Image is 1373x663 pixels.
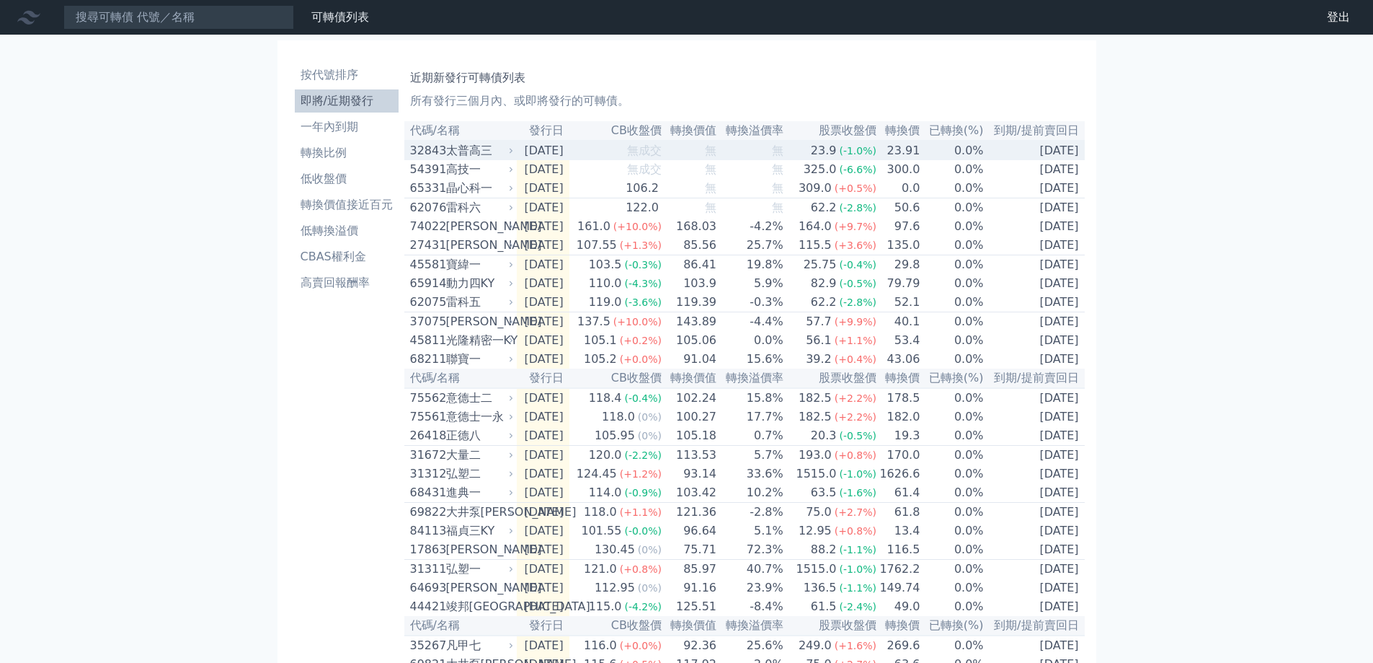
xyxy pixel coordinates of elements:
[877,446,920,465] td: 170.0
[662,483,717,503] td: 103.42
[620,240,662,251] span: (+1.3%)
[835,525,876,537] span: (+0.8%)
[662,217,717,236] td: 168.03
[295,118,399,136] li: 一年內到期
[717,465,784,483] td: 33.6%
[808,427,840,444] div: 20.3
[446,541,511,558] div: [PERSON_NAME]
[410,256,443,273] div: 45581
[586,294,625,311] div: 119.0
[410,275,443,292] div: 65914
[772,144,783,157] span: 無
[517,160,569,179] td: [DATE]
[985,121,1085,141] th: 到期/提前賣回日
[295,219,399,242] a: 低轉換溢價
[446,390,511,407] div: 意德士二
[410,199,443,216] div: 62076
[620,354,662,365] span: (+0.0%)
[586,275,625,292] div: 110.0
[574,237,620,254] div: 107.55
[295,248,399,265] li: CBAS權利金
[796,237,835,254] div: 115.5
[985,217,1085,236] td: [DATE]
[772,201,783,214] span: 無
[662,274,717,293] td: 103.9
[624,449,662,461] span: (-2.2%)
[835,240,876,251] span: (+3.6%)
[839,278,876,289] span: (-0.5%)
[920,426,984,446] td: 0.0%
[839,487,876,499] span: (-1.6%)
[295,89,399,113] a: 即將/近期發行
[517,198,569,218] td: [DATE]
[717,522,784,540] td: 5.1%
[446,447,511,464] div: 大量二
[410,504,443,521] div: 69822
[839,202,876,214] span: (-2.8%)
[410,294,443,311] div: 62075
[662,121,717,141] th: 轉換價值
[920,312,984,332] td: 0.0%
[624,259,662,271] span: (-0.3%)
[295,144,399,162] li: 轉換比例
[877,217,920,236] td: 97.6
[662,369,717,388] th: 轉換價值
[705,201,716,214] span: 無
[404,369,517,388] th: 代碼/名稱
[295,92,399,110] li: 即將/近期發行
[410,561,443,578] div: 31311
[784,369,877,388] th: 股票收盤價
[920,198,984,218] td: 0.0%
[569,121,662,141] th: CB收盤價
[985,388,1085,408] td: [DATE]
[717,388,784,408] td: 15.8%
[808,484,840,501] div: 63.5
[985,522,1085,540] td: [DATE]
[517,446,569,465] td: [DATE]
[920,217,984,236] td: 0.0%
[717,483,784,503] td: 10.2%
[410,69,1079,87] h1: 近期新發行可轉債列表
[662,540,717,560] td: 75.71
[985,465,1085,483] td: [DATE]
[877,426,920,446] td: 19.3
[446,408,511,426] div: 意德士一永
[1315,6,1361,29] a: 登出
[586,390,625,407] div: 118.4
[581,351,620,368] div: 105.2
[627,144,662,157] span: 無成交
[517,483,569,503] td: [DATE]
[835,221,876,232] span: (+9.7%)
[599,408,638,426] div: 118.0
[586,447,625,464] div: 120.0
[796,522,835,540] div: 12.95
[985,350,1085,369] td: [DATE]
[662,522,717,540] td: 96.64
[295,245,399,268] a: CBAS權利金
[835,411,876,423] span: (+2.2%)
[920,503,984,522] td: 0.0%
[613,316,662,328] span: (+10.0%)
[517,255,569,275] td: [DATE]
[920,446,984,465] td: 0.0%
[620,468,662,480] span: (+1.2%)
[446,256,511,273] div: 寶緯一
[624,278,662,289] span: (-4.3%)
[877,465,920,483] td: 1626.6
[985,331,1085,350] td: [DATE]
[803,351,835,368] div: 39.2
[793,465,839,483] div: 1515.0
[446,427,511,444] div: 正德八
[784,121,877,141] th: 股票收盤價
[803,313,835,330] div: 57.7
[920,388,984,408] td: 0.0%
[446,275,511,292] div: 動力四KY
[410,161,443,178] div: 54391
[717,121,784,141] th: 轉換溢價率
[662,312,717,332] td: 143.89
[796,218,835,235] div: 164.0
[517,522,569,540] td: [DATE]
[920,160,984,179] td: 0.0%
[63,5,294,30] input: 搜尋可轉債 代號／名稱
[662,388,717,408] td: 102.24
